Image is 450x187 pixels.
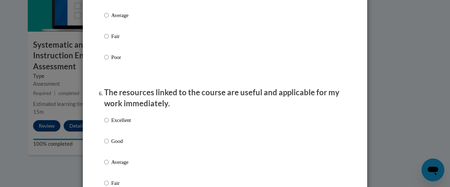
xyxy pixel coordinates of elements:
[111,32,131,40] p: Fair
[111,158,131,166] p: Average
[104,158,109,166] input: Average
[104,87,346,109] p: The resources linked to the course are useful and applicable for my work immediately.
[111,137,131,145] p: Good
[104,179,109,187] input: Fair
[111,53,131,61] p: Poor
[104,116,109,124] input: Excellent
[104,11,109,19] input: Average
[104,137,109,145] input: Good
[111,179,131,187] p: Fair
[111,11,131,19] p: Average
[111,116,131,124] p: Excellent
[104,53,109,61] input: Poor
[104,32,109,40] input: Fair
